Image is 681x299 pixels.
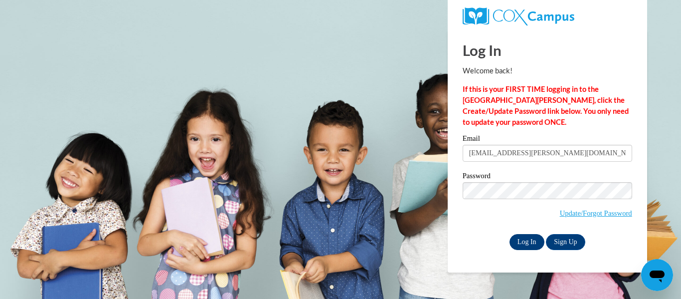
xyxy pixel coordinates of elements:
iframe: Button to launch messaging window [641,259,673,291]
label: Email [463,135,632,145]
p: Welcome back! [463,65,632,76]
input: Log In [510,234,544,250]
a: Sign Up [546,234,585,250]
a: Update/Forgot Password [560,209,632,217]
h1: Log In [463,40,632,60]
img: COX Campus [463,7,574,25]
label: Password [463,172,632,182]
a: COX Campus [463,7,632,25]
strong: If this is your FIRST TIME logging in to the [GEOGRAPHIC_DATA][PERSON_NAME], click the Create/Upd... [463,85,629,126]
